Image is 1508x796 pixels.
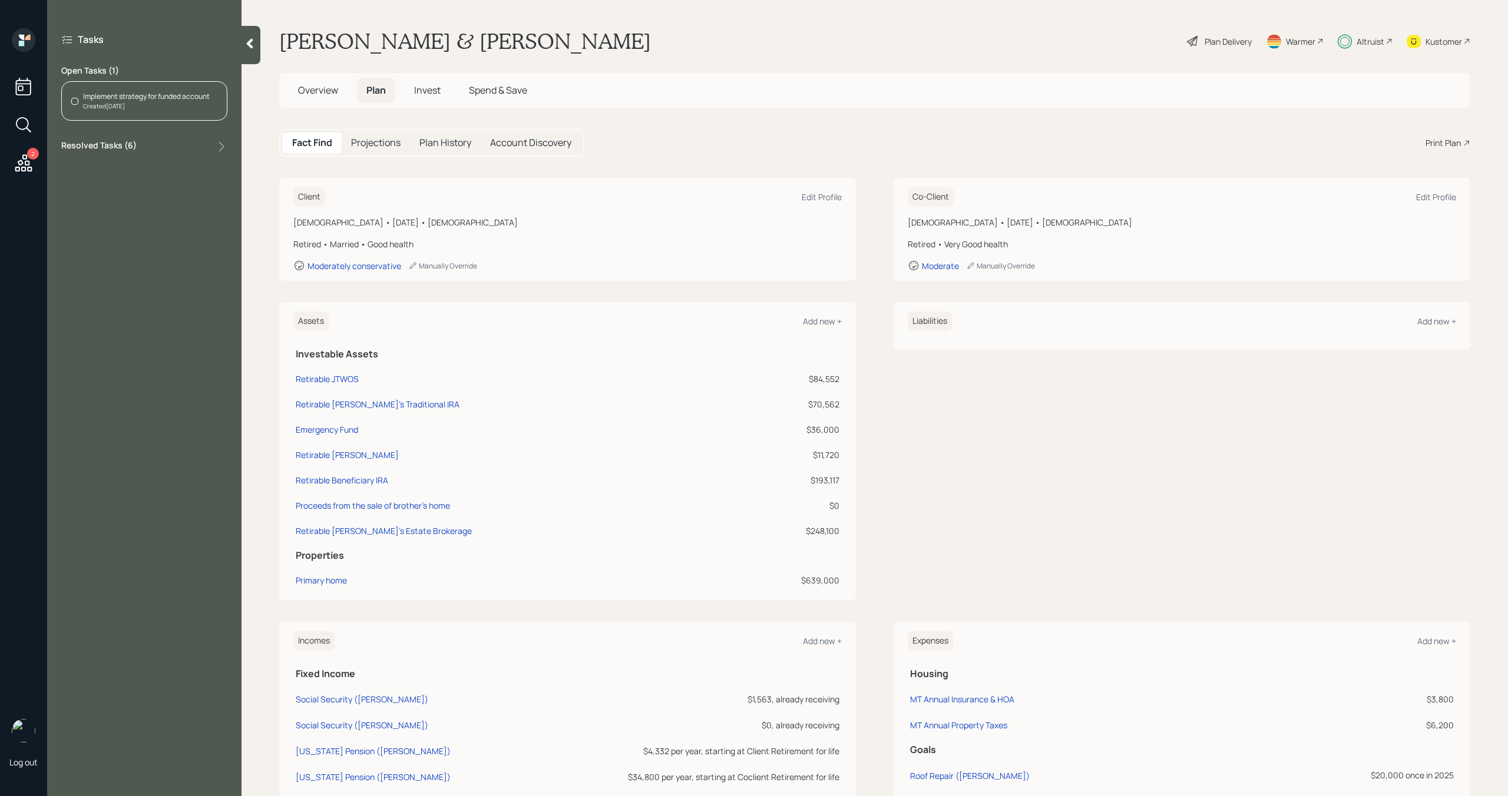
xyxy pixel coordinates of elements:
span: Overview [298,84,338,97]
div: $1,563, already receiving [553,693,839,705]
div: Manually Override [966,261,1035,271]
div: $248,100 [739,525,839,537]
h5: Housing [910,668,1454,679]
h6: Expenses [908,631,953,651]
div: Moderately conservative [307,260,401,271]
div: Manually Override [408,261,477,271]
div: $6,200 [1295,719,1454,731]
span: Invest [414,84,441,97]
div: [US_STATE] Pension ([PERSON_NAME]) [296,771,451,782]
div: Log out [9,757,38,768]
h5: Plan History [419,137,471,148]
div: $193,117 [739,474,839,486]
div: Add new + [803,635,842,646]
div: Emergency Fund [296,423,358,436]
h5: Fixed Income [296,668,839,679]
div: Altruist [1357,35,1384,48]
div: Implement strategy for funded account [83,91,210,102]
div: Created [DATE] [83,102,210,111]
h6: Assets [293,311,329,331]
div: $84,552 [739,373,839,385]
div: Moderate [922,260,959,271]
div: Social Security ([PERSON_NAME]) [296,694,428,705]
h6: Co-Client [908,187,954,207]
div: $0 [739,499,839,512]
span: Spend & Save [469,84,527,97]
div: MT Annual Insurance & HOA [910,694,1014,705]
h5: Account Discovery [490,137,571,148]
div: Edit Profile [802,191,842,203]
div: $34,800 per year, starting at Coclient Retirement for life [553,771,839,783]
div: Retirable [PERSON_NAME] [296,449,399,461]
div: Retirable Beneficiary IRA [296,474,388,486]
div: Roof Repair ([PERSON_NAME]) [910,770,1030,781]
div: Add new + [803,316,842,327]
div: [DEMOGRAPHIC_DATA] • [DATE] • [DEMOGRAPHIC_DATA] [293,216,842,228]
div: Print Plan [1426,137,1461,149]
div: Retirable [PERSON_NAME]'s Estate Brokerage [296,525,472,537]
div: $3,800 [1295,693,1454,705]
div: Plan Delivery [1205,35,1252,48]
div: Primary home [296,574,347,586]
label: Resolved Tasks ( 6 ) [61,140,137,154]
div: Add new + [1417,316,1456,327]
div: Retired • Very Good health [908,238,1456,250]
h5: Projections [351,137,401,148]
h5: Goals [910,744,1454,755]
div: Retirable JTWOS [296,373,359,385]
h6: Liabilities [908,311,952,331]
h1: [PERSON_NAME] & [PERSON_NAME] [279,28,651,54]
div: Proceeds from the sale of brother's home [296,499,450,512]
h5: Investable Assets [296,349,839,360]
div: $36,000 [739,423,839,436]
div: $639,000 [739,574,839,586]
div: Kustomer [1426,35,1462,48]
div: $4,332 per year, starting at Client Retirement for life [553,745,839,757]
div: [DEMOGRAPHIC_DATA] • [DATE] • [DEMOGRAPHIC_DATA] [908,216,1456,228]
div: Edit Profile [1416,191,1456,203]
div: Warmer [1286,35,1315,48]
h5: Properties [296,550,839,561]
div: Add new + [1417,635,1456,646]
div: [US_STATE] Pension ([PERSON_NAME]) [296,745,451,757]
label: Open Tasks ( 1 ) [61,65,227,77]
span: Plan [366,84,386,97]
div: Retirable [PERSON_NAME]'s Traditional IRA [296,398,459,410]
h6: Incomes [293,631,335,651]
div: Social Security ([PERSON_NAME]) [296,719,428,731]
div: $11,720 [739,449,839,461]
h5: Fact Find [292,137,332,148]
div: $20,000 once in 2025 [1295,769,1454,781]
div: $0, already receiving [553,719,839,731]
label: Tasks [78,33,104,46]
img: michael-russo-headshot.png [12,719,35,742]
div: $70,562 [739,398,839,410]
div: 2 [27,148,39,160]
h6: Client [293,187,325,207]
div: MT Annual Property Taxes [910,719,1007,731]
div: Retired • Married • Good health [293,238,842,250]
